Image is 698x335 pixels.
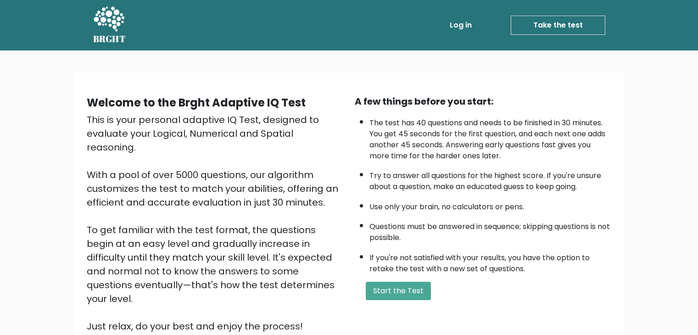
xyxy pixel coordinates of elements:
a: Log in [446,16,475,34]
h5: BRGHT [93,33,126,45]
li: Questions must be answered in sequence; skipping questions is not possible. [369,217,612,243]
div: A few things before you start: [355,95,612,108]
button: Start the Test [366,282,431,300]
div: This is your personal adaptive IQ Test, designed to evaluate your Logical, Numerical and Spatial ... [87,113,344,333]
li: If you're not satisfied with your results, you have the option to retake the test with a new set ... [369,248,612,274]
a: BRGHT [93,4,126,47]
b: Welcome to the Brght Adaptive IQ Test [87,95,306,110]
li: The test has 40 questions and needs to be finished in 30 minutes. You get 45 seconds for the firs... [369,113,612,162]
li: Try to answer all questions for the highest score. If you're unsure about a question, make an edu... [369,166,612,192]
a: Take the test [511,16,605,35]
li: Use only your brain, no calculators or pens. [369,197,612,212]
